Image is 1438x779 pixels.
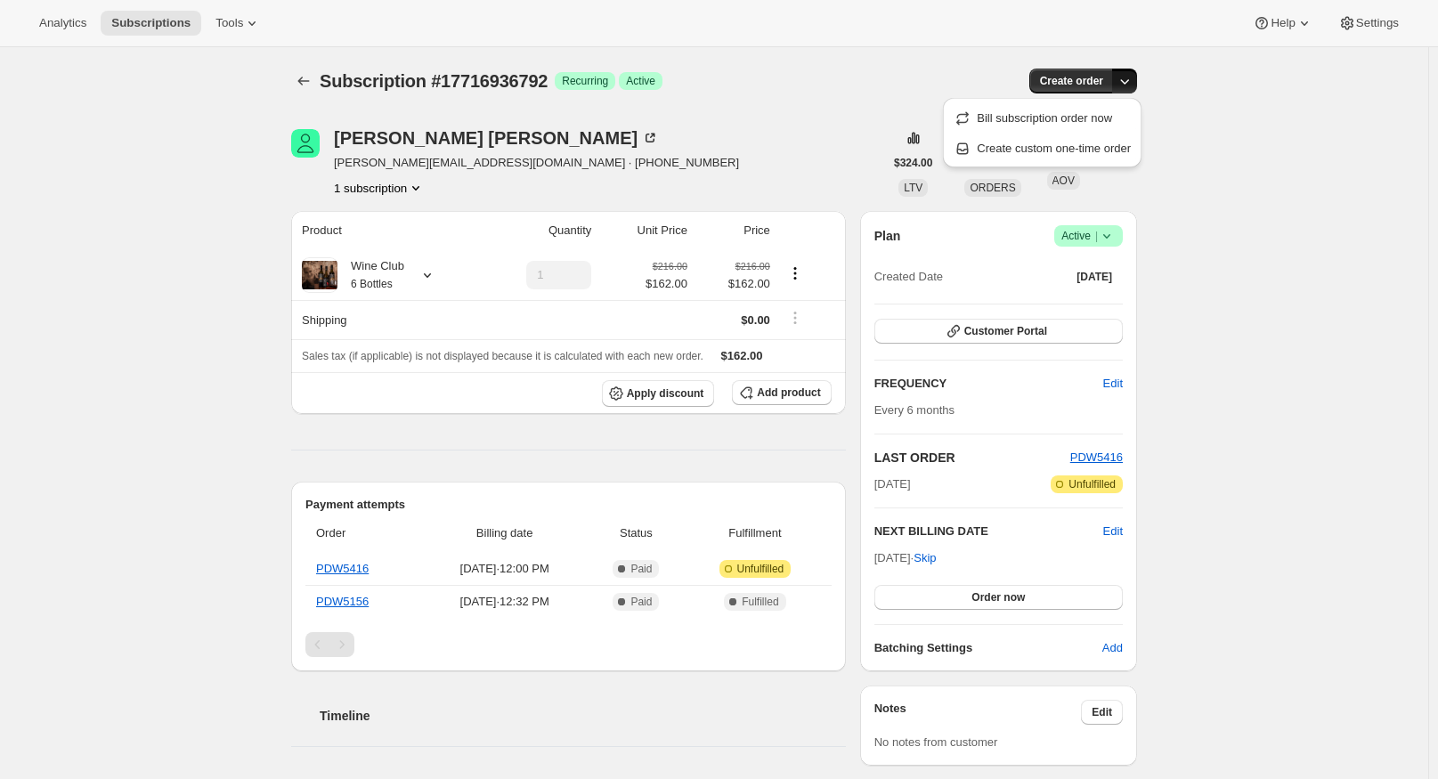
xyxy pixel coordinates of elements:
[1092,634,1133,662] button: Add
[215,16,243,30] span: Tools
[737,562,784,576] span: Unfulfilled
[337,257,404,293] div: Wine Club
[653,261,687,272] small: $216.00
[977,142,1131,155] span: Create custom one-time order
[320,71,548,91] span: Subscription #17716936792
[1061,227,1116,245] span: Active
[602,380,715,407] button: Apply discount
[1328,11,1410,36] button: Settings
[305,514,421,553] th: Order
[1095,229,1098,243] span: |
[28,11,97,36] button: Analytics
[903,544,946,572] button: Skip
[894,156,932,170] span: $324.00
[971,590,1025,605] span: Order now
[742,595,778,609] span: Fulfilled
[1070,450,1123,464] a: PDW5416
[562,74,608,88] span: Recurring
[205,11,272,36] button: Tools
[1070,449,1123,467] button: PDW5416
[630,562,652,576] span: Paid
[970,182,1015,194] span: ORDERS
[1076,270,1112,284] span: [DATE]
[1092,705,1112,719] span: Edit
[334,179,425,197] button: Product actions
[757,385,820,400] span: Add product
[874,375,1103,393] h2: FREQUENCY
[1029,69,1114,93] button: Create order
[874,585,1123,610] button: Order now
[427,593,583,611] span: [DATE] · 12:32 PM
[1093,369,1133,398] button: Edit
[781,264,809,283] button: Product actions
[626,74,655,88] span: Active
[874,551,937,564] span: [DATE] ·
[1102,639,1123,657] span: Add
[291,211,477,250] th: Product
[334,154,739,172] span: [PERSON_NAME][EMAIL_ADDRESS][DOMAIN_NAME] · [PHONE_NUMBER]
[597,211,693,250] th: Unit Price
[101,11,201,36] button: Subscriptions
[305,632,832,657] nav: Pagination
[883,150,943,175] button: $324.00
[781,308,809,328] button: Shipping actions
[1081,700,1123,725] button: Edit
[1103,375,1123,393] span: Edit
[874,523,1103,540] h2: NEXT BILLING DATE
[732,380,831,405] button: Add product
[291,69,316,93] button: Subscriptions
[904,182,922,194] span: LTV
[977,111,1112,125] span: Bill subscription order now
[874,639,1102,657] h6: Batching Settings
[305,496,832,514] h2: Payment attempts
[874,319,1123,344] button: Customer Portal
[334,129,659,147] div: [PERSON_NAME] [PERSON_NAME]
[291,300,477,339] th: Shipping
[1040,74,1103,88] span: Create order
[302,350,703,362] span: Sales tax (if applicable) is not displayed because it is calculated with each new order.
[630,595,652,609] span: Paid
[111,16,191,30] span: Subscriptions
[721,349,763,362] span: $162.00
[646,275,687,293] span: $162.00
[320,707,846,725] h2: Timeline
[1103,523,1123,540] button: Edit
[427,560,583,578] span: [DATE] · 12:00 PM
[1066,264,1123,289] button: [DATE]
[594,524,678,542] span: Status
[874,403,955,417] span: Every 6 months
[964,324,1047,338] span: Customer Portal
[874,449,1070,467] h2: LAST ORDER
[427,524,583,542] span: Billing date
[874,475,911,493] span: [DATE]
[477,211,597,250] th: Quantity
[874,735,998,749] span: No notes from customer
[874,227,901,245] h2: Plan
[627,386,704,401] span: Apply discount
[698,275,770,293] span: $162.00
[914,549,936,567] span: Skip
[874,700,1082,725] h3: Notes
[693,211,776,250] th: Price
[316,595,369,608] a: PDW5156
[316,562,369,575] a: PDW5416
[874,268,943,286] span: Created Date
[351,278,393,290] small: 6 Bottles
[1356,16,1399,30] span: Settings
[741,313,770,327] span: $0.00
[1068,477,1116,491] span: Unfulfilled
[1271,16,1295,30] span: Help
[1242,11,1323,36] button: Help
[39,16,86,30] span: Analytics
[291,129,320,158] span: Garry Whitaker
[689,524,821,542] span: Fulfillment
[735,261,770,272] small: $216.00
